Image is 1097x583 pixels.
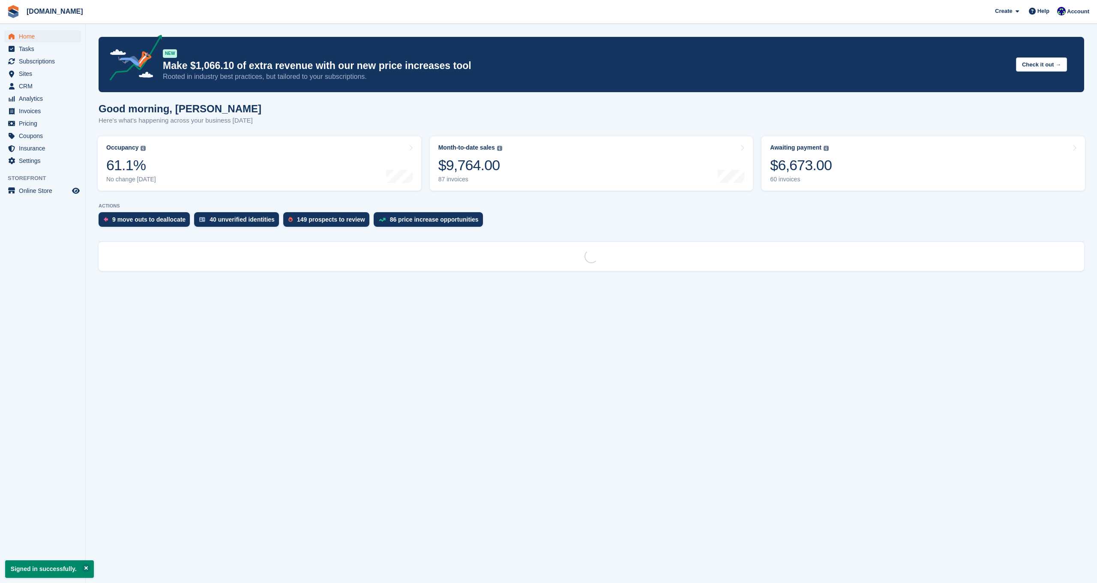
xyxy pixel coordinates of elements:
a: 149 prospects to review [283,212,374,231]
span: Help [1037,7,1049,15]
a: menu [4,30,81,42]
div: 149 prospects to review [297,216,365,223]
img: verify_identity-adf6edd0f0f0b5bbfe63781bf79b02c33cf7c696d77639b501bdc392416b5a36.svg [199,217,205,222]
div: 87 invoices [438,176,502,183]
div: 86 price increase opportunities [390,216,479,223]
div: 9 move outs to deallocate [112,216,186,223]
span: Online Store [19,185,70,197]
a: [DOMAIN_NAME] [23,4,87,18]
a: 40 unverified identities [194,212,283,231]
a: menu [4,105,81,117]
div: Month-to-date sales [438,144,495,151]
span: Coupons [19,130,70,142]
span: CRM [19,80,70,92]
img: icon-info-grey-7440780725fd019a000dd9b08b2336e03edf1995a4989e88bcd33f0948082b44.svg [497,146,502,151]
img: stora-icon-8386f47178a22dfd0bd8f6a31ec36ba5ce8667c1dd55bd0f319d3a0aa187defe.svg [7,5,20,18]
p: Here's what's happening across your business [DATE] [99,116,261,126]
span: Pricing [19,117,70,129]
p: ACTIONS [99,203,1084,209]
span: Analytics [19,93,70,105]
a: menu [4,80,81,92]
span: Sites [19,68,70,80]
a: Awaiting payment $6,673.00 60 invoices [761,136,1085,191]
a: 9 move outs to deallocate [99,212,194,231]
img: Mike Gruttadaro [1057,7,1066,15]
a: menu [4,142,81,154]
span: Account [1067,7,1089,16]
div: $9,764.00 [438,156,502,174]
a: menu [4,43,81,55]
p: Rooted in industry best practices, but tailored to your subscriptions. [163,72,1009,81]
a: menu [4,55,81,67]
a: menu [4,155,81,167]
a: Month-to-date sales $9,764.00 87 invoices [430,136,753,191]
div: No change [DATE] [106,176,156,183]
img: icon-info-grey-7440780725fd019a000dd9b08b2336e03edf1995a4989e88bcd33f0948082b44.svg [141,146,146,151]
div: 60 invoices [770,176,832,183]
img: price_increase_opportunities-93ffe204e8149a01c8c9dc8f82e8f89637d9d84a8eef4429ea346261dce0b2c0.svg [379,218,386,222]
img: icon-info-grey-7440780725fd019a000dd9b08b2336e03edf1995a4989e88bcd33f0948082b44.svg [824,146,829,151]
a: menu [4,93,81,105]
p: Signed in successfully. [5,560,94,578]
span: Home [19,30,70,42]
img: move_outs_to_deallocate_icon-f764333ba52eb49d3ac5e1228854f67142a1ed5810a6f6cc68b1a99e826820c5.svg [104,217,108,222]
span: Invoices [19,105,70,117]
p: Make $1,066.10 of extra revenue with our new price increases tool [163,60,1009,72]
span: Tasks [19,43,70,55]
img: prospect-51fa495bee0391a8d652442698ab0144808aea92771e9ea1ae160a38d050c398.svg [288,217,293,222]
div: Occupancy [106,144,138,151]
a: menu [4,117,81,129]
a: 86 price increase opportunities [374,212,487,231]
a: Preview store [71,186,81,196]
span: Subscriptions [19,55,70,67]
span: Storefront [8,174,85,183]
div: NEW [163,49,177,58]
a: Occupancy 61.1% No change [DATE] [98,136,421,191]
div: $6,673.00 [770,156,832,174]
a: menu [4,68,81,80]
span: Settings [19,155,70,167]
div: 40 unverified identities [210,216,275,223]
a: menu [4,185,81,197]
span: Create [995,7,1012,15]
img: price-adjustments-announcement-icon-8257ccfd72463d97f412b2fc003d46551f7dbcb40ab6d574587a9cd5c0d94... [102,35,162,84]
div: Awaiting payment [770,144,821,151]
h1: Good morning, [PERSON_NAME] [99,103,261,114]
a: menu [4,130,81,142]
div: 61.1% [106,156,156,174]
button: Check it out → [1016,57,1067,72]
span: Insurance [19,142,70,154]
